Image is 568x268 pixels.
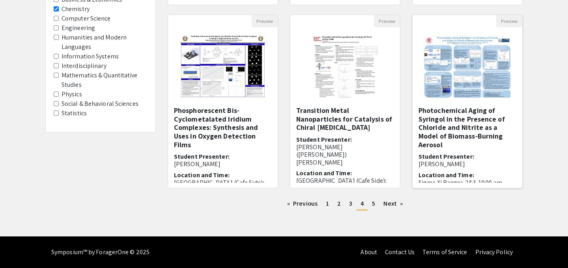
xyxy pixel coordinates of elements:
span: Location and Time: [296,169,352,177]
span: [PERSON_NAME] ([PERSON_NAME]) [PERSON_NAME] [296,143,347,166]
a: Contact Us [385,248,415,256]
label: Humanities and Modern Languages [62,33,148,52]
span: [PERSON_NAME] [174,160,220,168]
ul: Pagination [168,198,523,210]
p: Sigma Xi Rangos 2&3, 10:00 am - 12:00 pm (Group H, 10:45 am) [419,179,516,194]
a: Privacy Policy [475,248,513,256]
div: Open Presentation <p><span style="background-color: transparent; color: rgb(0, 0, 0);">Photochemi... [412,15,523,188]
h6: Student Presenter: [296,136,394,166]
label: Engineering [62,23,95,33]
div: Symposium™ by ForagerOne © 2025 [51,236,149,268]
h6: Student Presenter: [174,153,272,168]
label: Physics [62,90,82,99]
span: Location and Time: [419,171,474,179]
h6: Student Presenter: [419,153,516,168]
span: 2 [337,199,341,208]
p: [GEOGRAPHIC_DATA] (Cafe Side); 12:00-2:00 pm [296,177,394,192]
h5: Transition Metal Nanoparticles for Catalysis of Chiral [MEDICAL_DATA] [296,106,394,132]
a: Next page [379,198,407,210]
button: Preview [252,15,278,27]
div: Open Presentation <p>Phosphorescent Bis-Cyclometalated Iridium Complexes: Synthesis and Uses in O... [168,15,278,188]
span: 4 [361,199,364,208]
label: Computer Science [62,14,111,23]
iframe: Chat [6,232,34,262]
span: [PERSON_NAME] [419,160,465,168]
a: About [361,248,377,256]
span: 1 [326,199,329,208]
span: Location and Time: [174,171,230,179]
img: <p>Phosphorescent Bis-Cyclometalated Iridium Complexes: Synthesis and Uses in Oxygen Detection Fi... [172,27,273,106]
img: <p>Transition Metal Nanoparticles for Catalysis of Chiral Amino Acids</p> [304,27,386,106]
img: <p><span style="background-color: transparent; color: rgb(0, 0, 0);">Photochemical Aging of Syrin... [415,27,519,106]
span: 3 [349,199,352,208]
label: Mathematics & Quantitative Studies [62,71,148,90]
div: Open Presentation <p>Transition Metal Nanoparticles for Catalysis of Chiral Amino Acids</p> [290,15,400,188]
label: Chemistry [62,4,90,14]
label: Statistics [62,109,87,118]
label: Interdisciplinary [62,61,106,71]
span: 5 [372,199,375,208]
a: Previous page [283,198,321,210]
button: Preview [374,15,400,27]
label: Social & Behavioral Sciences [62,99,138,109]
label: Information Systems [62,52,119,61]
a: Terms of Service [422,248,467,256]
p: [GEOGRAPHIC_DATA] (Cafe Side); 2:00-4:00 pm [174,179,272,194]
h5: Photochemical Aging of Syringol in the Presence of Chloride and Nitrite as a Model of Biomass-Bur... [419,106,516,149]
h5: Phosphorescent Bis-Cyclometalated Iridium Complexes: Synthesis and Uses in Oxygen Detection Films [174,106,272,149]
button: Preview [496,15,522,27]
